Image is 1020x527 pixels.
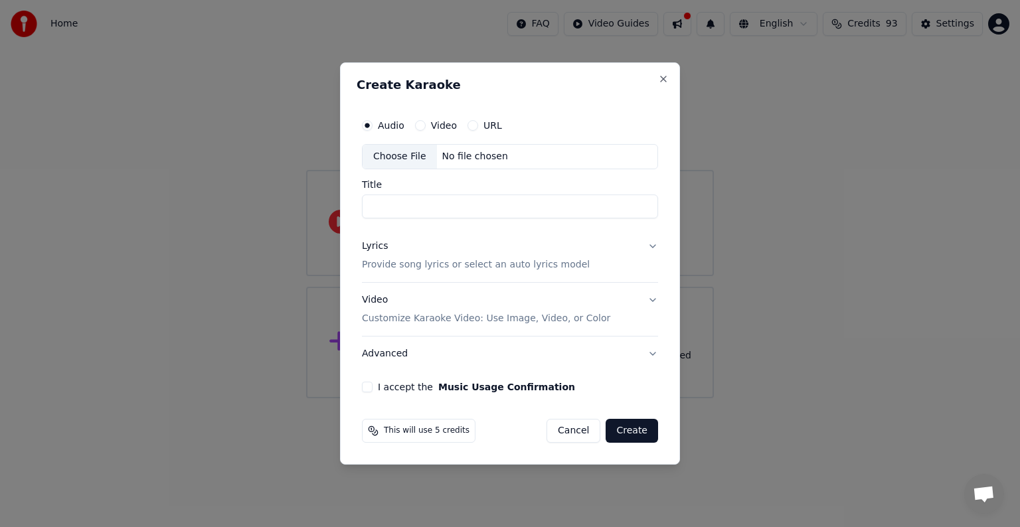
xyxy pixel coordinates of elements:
[362,258,590,271] p: Provide song lyrics or select an auto lyrics model
[362,283,658,336] button: VideoCustomize Karaoke Video: Use Image, Video, or Color
[438,382,575,392] button: I accept the
[378,121,404,130] label: Audio
[362,337,658,371] button: Advanced
[362,312,610,325] p: Customize Karaoke Video: Use Image, Video, or Color
[363,145,437,169] div: Choose File
[378,382,575,392] label: I accept the
[362,293,610,325] div: Video
[437,150,513,163] div: No file chosen
[547,419,600,443] button: Cancel
[384,425,469,436] span: This will use 5 credits
[431,121,457,130] label: Video
[362,229,658,282] button: LyricsProvide song lyrics or select an auto lyrics model
[606,419,658,443] button: Create
[483,121,502,130] label: URL
[362,240,388,253] div: Lyrics
[357,79,663,91] h2: Create Karaoke
[362,180,658,189] label: Title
